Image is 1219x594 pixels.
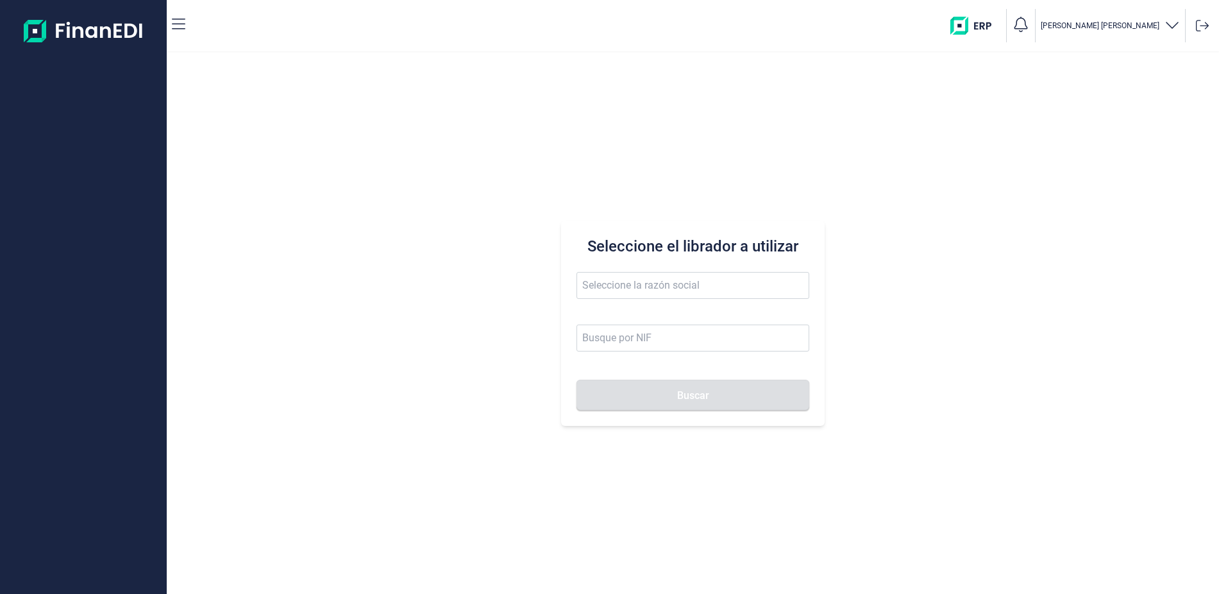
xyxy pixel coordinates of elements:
[1041,17,1180,35] button: [PERSON_NAME] [PERSON_NAME]
[576,236,809,257] h3: Seleccione el librador a utilizar
[576,380,809,411] button: Buscar
[950,17,1001,35] img: erp
[576,325,809,352] input: Busque por NIF
[24,10,144,51] img: Logo de aplicación
[1041,21,1159,31] p: [PERSON_NAME] [PERSON_NAME]
[576,272,809,299] input: Seleccione la razón social
[677,391,709,400] span: Buscar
